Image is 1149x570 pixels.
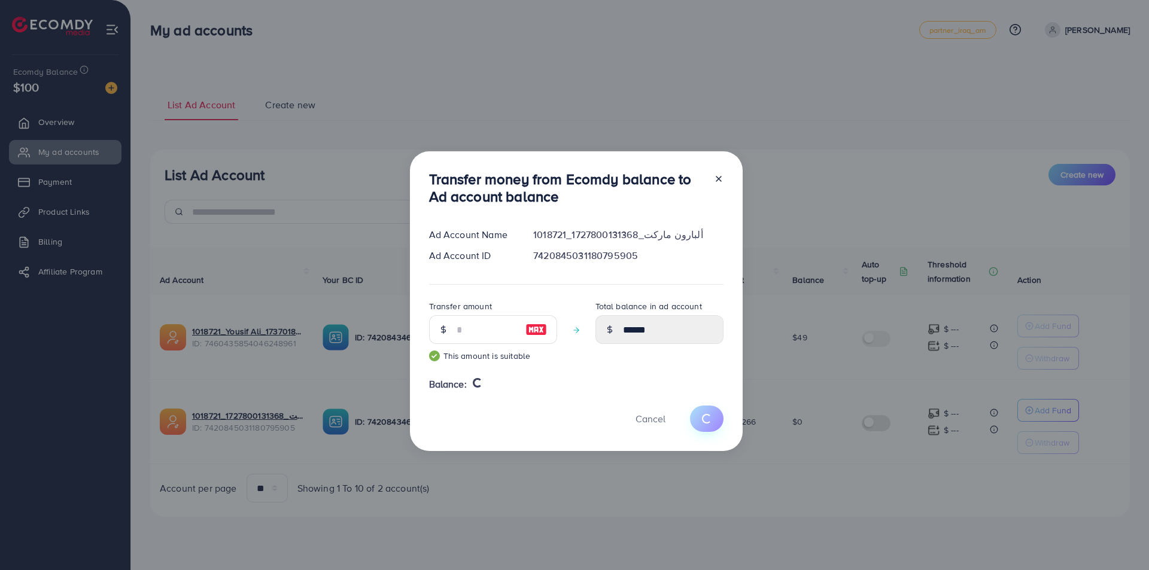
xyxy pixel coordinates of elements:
div: 1018721_ألبارون ماركت_1727800131368 [524,228,732,242]
label: Transfer amount [429,300,492,312]
label: Total balance in ad account [595,300,702,312]
div: Ad Account ID [420,249,524,263]
small: This amount is suitable [429,350,557,362]
span: Balance: [429,377,467,391]
iframe: Chat [1098,516,1140,561]
div: Ad Account Name [420,228,524,242]
img: guide [429,350,440,361]
button: Cancel [621,406,680,431]
div: 7420845031180795905 [524,249,732,263]
h3: Transfer money from Ecomdy balance to Ad account balance [429,170,704,205]
span: Cancel [636,412,665,425]
img: image [525,322,547,337]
